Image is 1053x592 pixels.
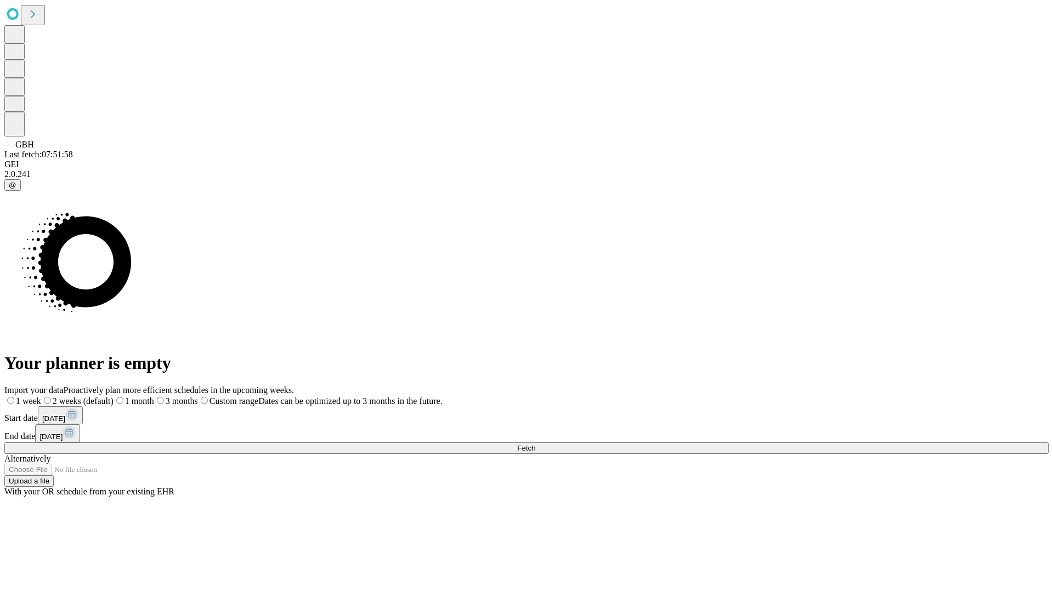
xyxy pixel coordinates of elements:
[4,406,1049,424] div: Start date
[166,396,198,406] span: 3 months
[39,432,63,441] span: [DATE]
[4,385,64,395] span: Import your data
[64,385,294,395] span: Proactively plan more efficient schedules in the upcoming weeks.
[44,397,51,404] input: 2 weeks (default)
[4,150,73,159] span: Last fetch: 07:51:58
[517,444,535,452] span: Fetch
[125,396,154,406] span: 1 month
[35,424,80,442] button: [DATE]
[7,397,14,404] input: 1 week
[157,397,164,404] input: 3 months
[4,169,1049,179] div: 2.0.241
[15,140,34,149] span: GBH
[42,414,65,423] span: [DATE]
[4,454,50,463] span: Alternatively
[4,353,1049,373] h1: Your planner is empty
[4,442,1049,454] button: Fetch
[38,406,83,424] button: [DATE]
[16,396,41,406] span: 1 week
[9,181,16,189] span: @
[4,487,174,496] span: With your OR schedule from your existing EHR
[258,396,442,406] span: Dates can be optimized up to 3 months in the future.
[4,179,21,191] button: @
[4,160,1049,169] div: GEI
[210,396,258,406] span: Custom range
[116,397,123,404] input: 1 month
[53,396,114,406] span: 2 weeks (default)
[4,424,1049,442] div: End date
[201,397,208,404] input: Custom rangeDates can be optimized up to 3 months in the future.
[4,475,54,487] button: Upload a file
